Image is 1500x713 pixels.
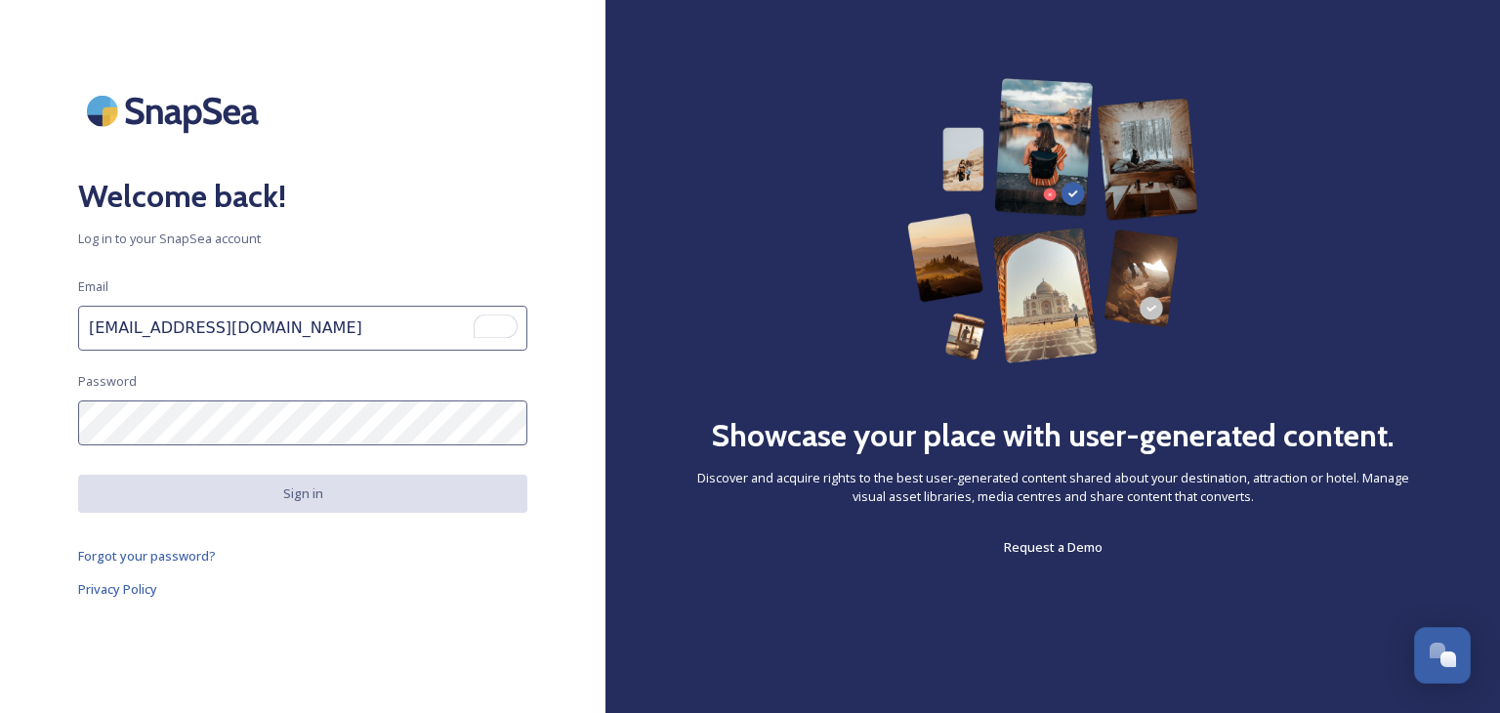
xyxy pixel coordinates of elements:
h2: Showcase your place with user-generated content. [711,412,1395,459]
button: Sign in [78,475,527,513]
a: Forgot your password? [78,544,527,567]
span: Discover and acquire rights to the best user-generated content shared about your destination, att... [684,469,1422,506]
a: Privacy Policy [78,577,527,601]
button: Open Chat [1414,627,1471,684]
span: Request a Demo [1004,538,1103,556]
img: 63b42ca75bacad526042e722_Group%20154-p-800.png [907,78,1198,363]
a: Request a Demo [1004,535,1103,559]
span: Password [78,372,137,391]
span: Privacy Policy [78,580,157,598]
input: To enrich screen reader interactions, please activate Accessibility in Grammarly extension settings [78,306,527,351]
span: Email [78,277,108,296]
h2: Welcome back! [78,173,527,220]
span: Forgot your password? [78,547,216,565]
img: SnapSea Logo [78,78,273,144]
span: Log in to your SnapSea account [78,230,527,248]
